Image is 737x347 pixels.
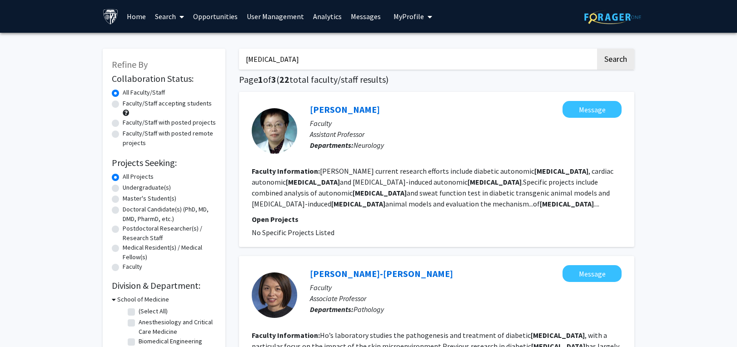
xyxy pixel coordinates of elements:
h2: Projects Seeking: [112,157,216,168]
b: [MEDICAL_DATA] [531,331,585,340]
img: Johns Hopkins University Logo [103,9,119,25]
h1: Page of ( total faculty/staff results) [239,74,634,85]
button: Message Cheng-Ying Ho [563,265,622,282]
a: Messages [346,0,385,32]
b: [MEDICAL_DATA] [468,177,522,186]
b: [MEDICAL_DATA] [353,188,407,197]
p: Faculty [310,118,622,129]
b: Faculty Information: [252,166,320,176]
a: Home [122,0,150,32]
b: [MEDICAL_DATA] [286,177,340,186]
input: Search Keywords [239,49,596,70]
iframe: Chat [7,306,39,340]
a: User Management [242,0,309,32]
p: Associate Professor [310,293,622,304]
label: (Select All) [139,307,168,316]
label: Faculty/Staff with posted projects [123,118,216,127]
img: ForagerOne Logo [584,10,641,24]
b: [MEDICAL_DATA] [331,199,385,208]
button: Message Ying Liu [563,101,622,118]
span: 3 [271,74,276,85]
label: Anesthesiology and Critical Care Medicine [139,317,214,337]
label: Faculty/Staff accepting students [123,99,212,108]
label: Undergraduate(s) [123,183,171,192]
p: Assistant Professor [310,129,622,140]
label: All Faculty/Staff [123,88,165,97]
span: Pathology [354,305,384,314]
span: Neurology [354,141,384,150]
b: Departments: [310,141,354,150]
label: Faculty/Staff with posted remote projects [123,129,216,148]
a: [PERSON_NAME]-[PERSON_NAME] [310,268,453,279]
label: Faculty [123,262,142,272]
label: Doctoral Candidate(s) (PhD, MD, DMD, PharmD, etc.) [123,205,216,224]
h3: School of Medicine [117,295,169,304]
label: Master's Student(s) [123,194,176,203]
b: Faculty Information: [252,331,320,340]
b: [MEDICAL_DATA] [534,166,588,176]
p: Faculty [310,282,622,293]
span: 22 [279,74,289,85]
label: Medical Resident(s) / Medical Fellow(s) [123,243,216,262]
fg-read-more: [PERSON_NAME] current research efforts include diabetic autonomic , cardiac autonomic and [MEDICA... [252,166,613,208]
span: Refine By [112,59,148,70]
h2: Division & Department: [112,280,216,291]
b: Departments: [310,305,354,314]
span: 1 [258,74,263,85]
h2: Collaboration Status: [112,73,216,84]
span: My Profile [393,12,424,21]
p: Open Projects [252,214,622,225]
a: Search [150,0,189,32]
label: Biomedical Engineering [139,337,202,346]
span: No Specific Projects Listed [252,228,334,237]
button: Search [597,49,634,70]
a: Analytics [309,0,346,32]
label: Postdoctoral Researcher(s) / Research Staff [123,224,216,243]
a: Opportunities [189,0,242,32]
a: [PERSON_NAME] [310,104,380,115]
label: All Projects [123,172,154,181]
b: [MEDICAL_DATA] [540,199,594,208]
